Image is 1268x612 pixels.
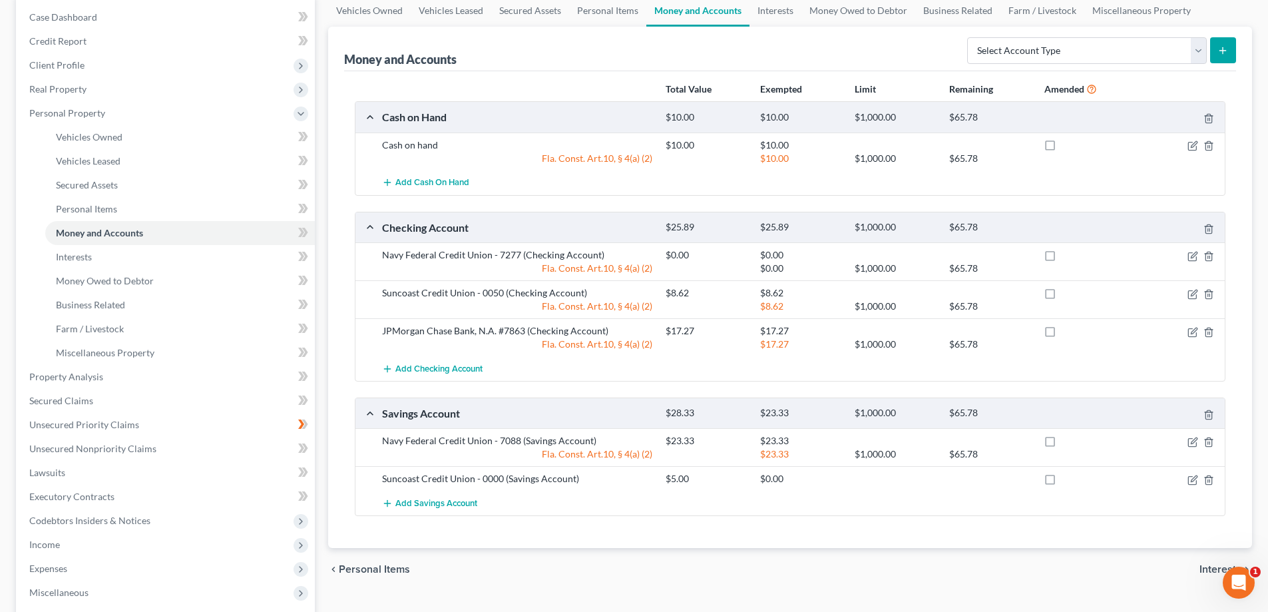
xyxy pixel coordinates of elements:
div: $1,000.00 [848,338,943,351]
div: $65.78 [943,407,1037,420]
span: Codebtors Insiders & Notices [29,515,150,526]
div: Cash on hand [375,139,659,152]
div: $1,000.00 [848,221,943,234]
strong: Amended [1044,83,1084,95]
div: $1,000.00 [848,262,943,275]
div: Fla. Const. Art.10, § 4(a) (2) [375,152,659,165]
div: Cash on Hand [375,110,659,124]
div: $28.33 [659,407,753,420]
div: $65.78 [943,221,1037,234]
div: $8.62 [753,286,848,300]
div: $23.33 [753,407,848,420]
span: Vehicles Leased [56,155,120,166]
button: Interests chevron_right [1199,564,1252,575]
div: $65.78 [943,300,1037,313]
i: chevron_left [328,564,339,575]
div: Savings Account [375,406,659,420]
span: Credit Report [29,35,87,47]
div: $0.00 [753,262,848,275]
strong: Exempted [760,83,802,95]
div: Money and Accounts [344,51,457,67]
a: Credit Report [19,29,315,53]
div: $8.62 [753,300,848,313]
a: Secured Assets [45,173,315,197]
span: Property Analysis [29,371,103,382]
span: Lawsuits [29,467,65,478]
a: Business Related [45,293,315,317]
span: Add Cash on Hand [395,178,469,188]
div: $25.89 [753,221,848,234]
span: 1 [1250,567,1261,577]
span: Interests [56,251,92,262]
span: Miscellaneous Property [56,347,154,358]
iframe: Intercom live chat [1223,567,1255,599]
a: Secured Claims [19,389,315,413]
div: $65.78 [943,262,1037,275]
a: Farm / Livestock [45,317,315,341]
div: $10.00 [659,139,753,152]
span: Expenses [29,563,67,574]
div: Fla. Const. Art.10, § 4(a) (2) [375,448,659,461]
div: $65.78 [943,448,1037,461]
a: Property Analysis [19,365,315,389]
div: Suncoast Credit Union - 0050 (Checking Account) [375,286,659,300]
div: $65.78 [943,338,1037,351]
a: Personal Items [45,197,315,221]
span: Case Dashboard [29,11,97,23]
div: $1,000.00 [848,111,943,124]
div: $23.33 [753,448,848,461]
div: $0.00 [753,472,848,485]
a: Money Owed to Debtor [45,269,315,293]
span: Vehicles Owned [56,131,122,143]
span: Client Profile [29,59,85,71]
div: JPMorgan Chase Bank, N.A. #7863 (Checking Account) [375,324,659,338]
div: $23.33 [753,434,848,448]
a: Lawsuits [19,461,315,485]
button: Add Savings Account [382,491,477,515]
span: Unsecured Nonpriority Claims [29,443,156,454]
div: $23.33 [659,434,753,448]
a: Executory Contracts [19,485,315,509]
span: Personal Items [56,203,117,214]
strong: Limit [855,83,876,95]
a: Vehicles Owned [45,125,315,149]
span: Business Related [56,299,125,310]
span: Add Checking Account [395,364,483,374]
i: chevron_right [1241,564,1252,575]
div: $1,000.00 [848,448,943,461]
div: $10.00 [659,111,753,124]
a: Interests [45,245,315,269]
div: $8.62 [659,286,753,300]
span: Real Property [29,83,87,95]
strong: Remaining [949,83,993,95]
a: Miscellaneous Property [45,341,315,365]
span: Unsecured Priority Claims [29,419,139,430]
div: $17.27 [659,324,753,338]
button: Add Cash on Hand [382,170,469,195]
span: Executory Contracts [29,491,114,502]
a: Unsecured Nonpriority Claims [19,437,315,461]
div: $17.27 [753,338,848,351]
span: Secured Assets [56,179,118,190]
span: Money and Accounts [56,227,143,238]
div: $65.78 [943,111,1037,124]
div: Navy Federal Credit Union - 7277 (Checking Account) [375,248,659,262]
span: Money Owed to Debtor [56,275,154,286]
div: $25.89 [659,221,753,234]
button: chevron_left Personal Items [328,564,410,575]
a: Money and Accounts [45,221,315,245]
div: $1,000.00 [848,152,943,165]
div: $65.78 [943,152,1037,165]
div: $10.00 [753,152,848,165]
div: Navy Federal Credit Union - 7088 (Savings Account) [375,434,659,448]
div: Checking Account [375,220,659,234]
div: Fla. Const. Art.10, § 4(a) (2) [375,300,659,313]
div: $5.00 [659,472,753,485]
div: $0.00 [753,248,848,262]
span: Interests [1199,564,1241,575]
div: $1,000.00 [848,407,943,420]
span: Add Savings Account [395,498,477,509]
a: Unsecured Priority Claims [19,413,315,437]
span: Personal Items [339,564,410,575]
span: Personal Property [29,107,105,119]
